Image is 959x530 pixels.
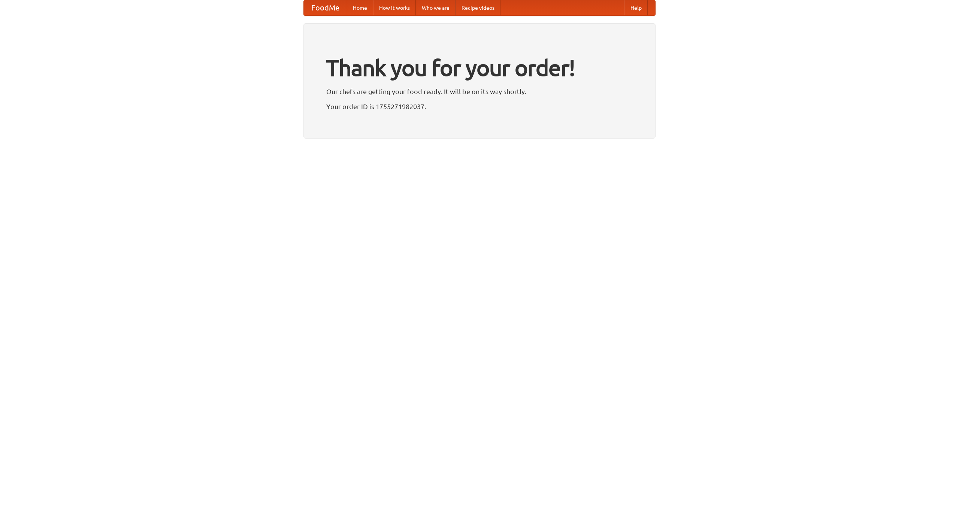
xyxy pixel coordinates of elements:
a: Help [624,0,648,15]
a: How it works [373,0,416,15]
a: Who we are [416,0,456,15]
a: Home [347,0,373,15]
h1: Thank you for your order! [326,50,633,86]
p: Our chefs are getting your food ready. It will be on its way shortly. [326,86,633,97]
a: FoodMe [304,0,347,15]
a: Recipe videos [456,0,500,15]
p: Your order ID is 1755271982037. [326,101,633,112]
